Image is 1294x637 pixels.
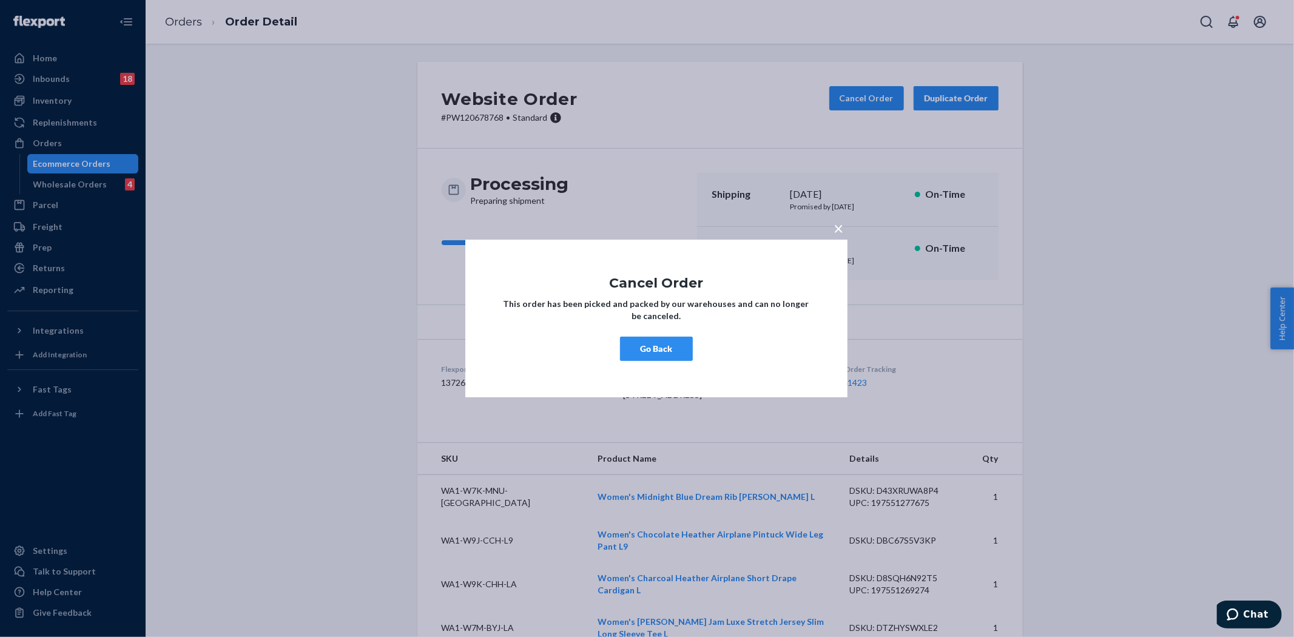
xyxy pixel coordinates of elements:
span: × [834,218,844,238]
iframe: Opens a widget where you can chat to one of our agents [1217,601,1282,631]
h1: Cancel Order [502,276,811,291]
strong: This order has been picked and packed by our warehouses and can no longer be canceled. [504,298,809,321]
button: Go Back [620,337,693,361]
